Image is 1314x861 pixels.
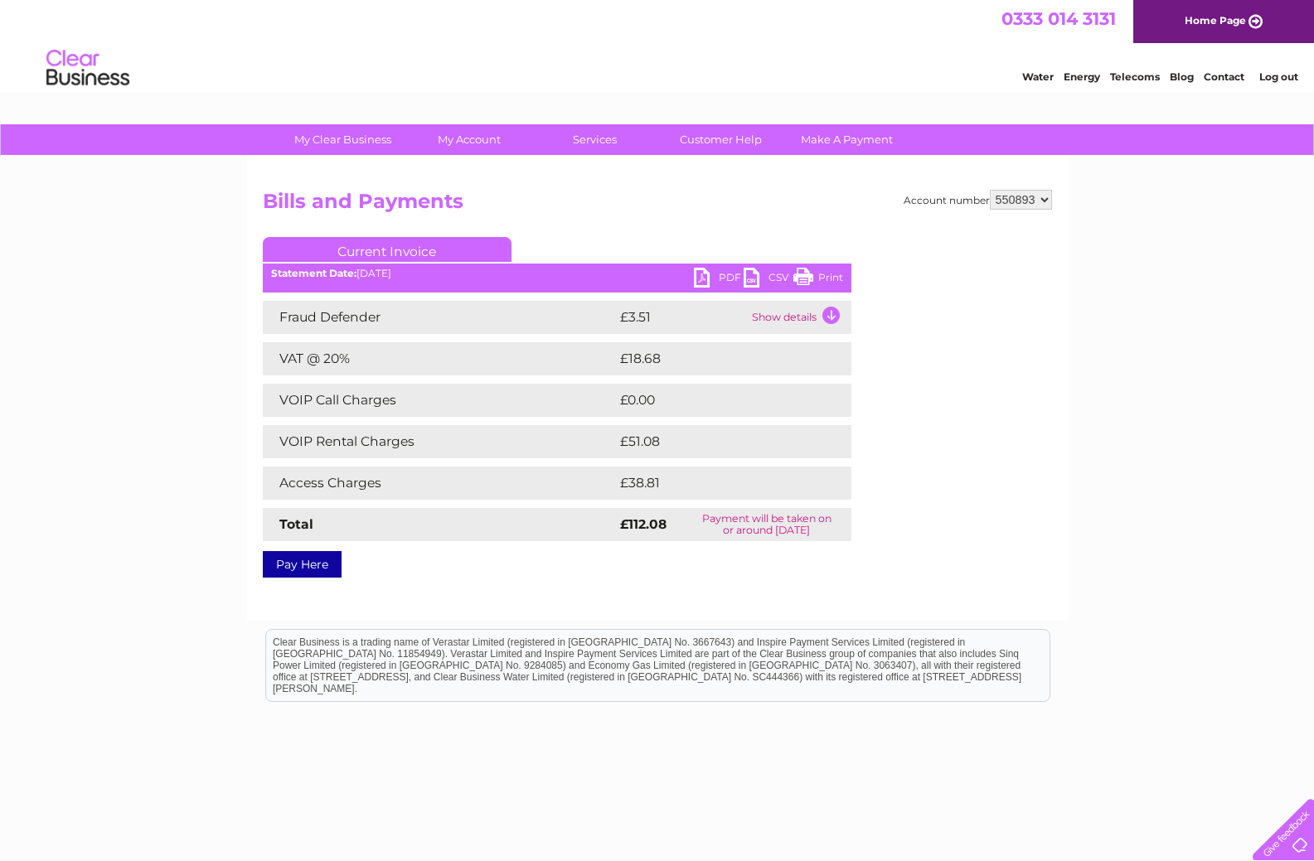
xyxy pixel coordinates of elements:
[1064,70,1100,83] a: Energy
[1170,70,1194,83] a: Blog
[744,268,793,292] a: CSV
[616,467,817,500] td: £38.81
[620,516,667,532] strong: £112.08
[616,342,817,375] td: £18.68
[263,268,851,279] div: [DATE]
[271,267,356,279] b: Statement Date:
[682,508,851,541] td: Payment will be taken on or around [DATE]
[1001,8,1116,29] a: 0333 014 3131
[263,342,616,375] td: VAT @ 20%
[279,516,313,532] strong: Total
[748,301,851,334] td: Show details
[400,124,537,155] a: My Account
[263,551,342,578] a: Pay Here
[263,190,1052,221] h2: Bills and Payments
[1110,70,1160,83] a: Telecoms
[263,425,616,458] td: VOIP Rental Charges
[1022,70,1054,83] a: Water
[793,268,843,292] a: Print
[616,301,748,334] td: £3.51
[263,301,616,334] td: Fraud Defender
[616,425,817,458] td: £51.08
[526,124,663,155] a: Services
[694,268,744,292] a: PDF
[274,124,411,155] a: My Clear Business
[1259,70,1298,83] a: Log out
[263,467,616,500] td: Access Charges
[263,237,512,262] a: Current Invoice
[1204,70,1244,83] a: Contact
[263,384,616,417] td: VOIP Call Charges
[46,43,130,94] img: logo.png
[778,124,915,155] a: Make A Payment
[266,9,1050,80] div: Clear Business is a trading name of Verastar Limited (registered in [GEOGRAPHIC_DATA] No. 3667643...
[652,124,789,155] a: Customer Help
[904,190,1052,210] div: Account number
[616,384,813,417] td: £0.00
